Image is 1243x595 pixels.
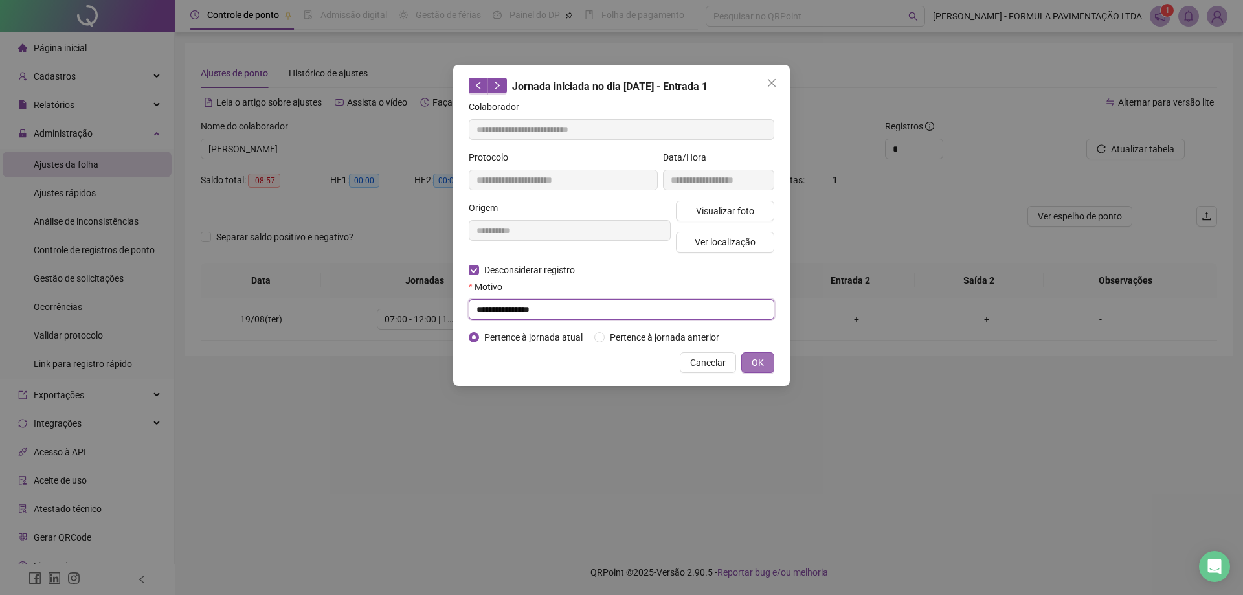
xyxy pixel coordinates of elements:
button: Close [761,73,782,93]
button: OK [741,352,774,373]
label: Motivo [469,280,511,294]
label: Protocolo [469,150,517,164]
span: OK [752,355,764,370]
span: Desconsiderar registro [479,263,580,277]
span: Visualizar foto [696,204,754,218]
span: Cancelar [690,355,726,370]
div: Jornada iniciada no dia [DATE] - Entrada 1 [469,78,774,95]
label: Colaborador [469,100,528,114]
label: Origem [469,201,506,215]
span: right [493,81,502,90]
span: Pertence à jornada anterior [605,330,724,344]
div: Open Intercom Messenger [1199,551,1230,582]
button: Ver localização [676,232,774,253]
button: Visualizar foto [676,201,774,221]
span: close [767,78,777,88]
span: left [474,81,483,90]
button: Cancelar [680,352,736,373]
span: Ver localização [695,235,756,249]
button: left [469,78,488,93]
button: right [487,78,507,93]
label: Data/Hora [663,150,715,164]
span: Pertence à jornada atual [479,330,588,344]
